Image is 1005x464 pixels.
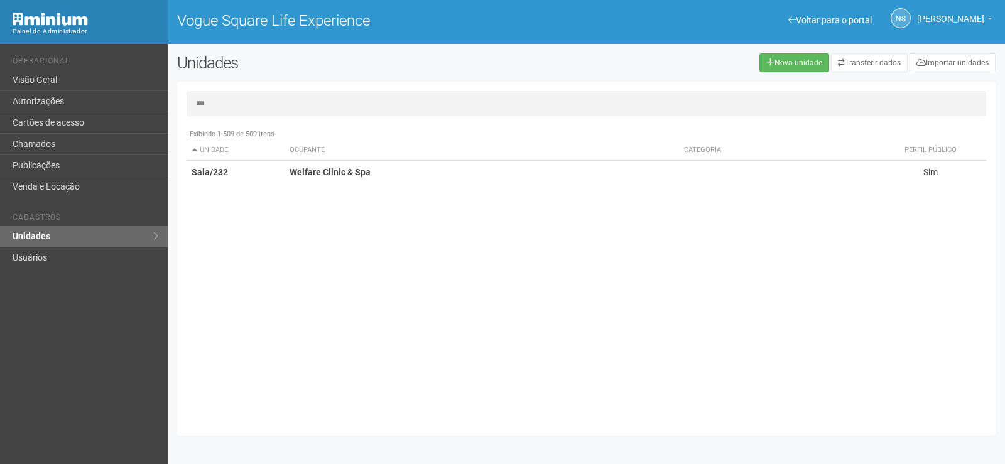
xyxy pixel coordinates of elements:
[13,13,88,26] img: Minium
[917,2,984,24] span: Nicolle Silva
[285,140,680,161] th: Ocupante: activate to sort column ascending
[917,16,992,26] a: [PERSON_NAME]
[831,53,908,72] a: Transferir dados
[910,53,996,72] a: Importar unidades
[13,57,158,70] li: Operacional
[923,167,938,177] span: Sim
[13,213,158,226] li: Cadastros
[187,140,285,161] th: Unidade: activate to sort column descending
[13,26,158,37] div: Painel do Administrador
[187,129,986,140] div: Exibindo 1-509 de 509 itens
[875,140,986,161] th: Perfil público: activate to sort column ascending
[177,53,508,72] h2: Unidades
[290,167,371,177] strong: Welfare Clinic & Spa
[177,13,577,29] h1: Vogue Square Life Experience
[788,15,872,25] a: Voltar para o portal
[891,8,911,28] a: NS
[759,53,829,72] a: Nova unidade
[192,167,228,177] strong: Sala/232
[679,140,875,161] th: Categoria: activate to sort column ascending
